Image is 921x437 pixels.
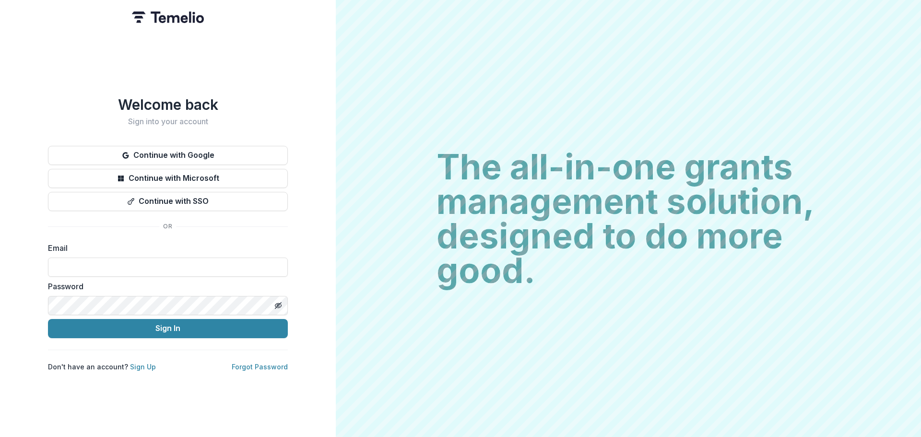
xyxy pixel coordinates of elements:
a: Forgot Password [232,363,288,371]
label: Password [48,281,282,292]
button: Toggle password visibility [271,298,286,313]
button: Continue with Google [48,146,288,165]
a: Sign Up [130,363,156,371]
h1: Welcome back [48,96,288,113]
button: Sign In [48,319,288,338]
p: Don't have an account? [48,362,156,372]
img: Temelio [132,12,204,23]
button: Continue with Microsoft [48,169,288,188]
button: Continue with SSO [48,192,288,211]
h2: Sign into your account [48,117,288,126]
label: Email [48,242,282,254]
